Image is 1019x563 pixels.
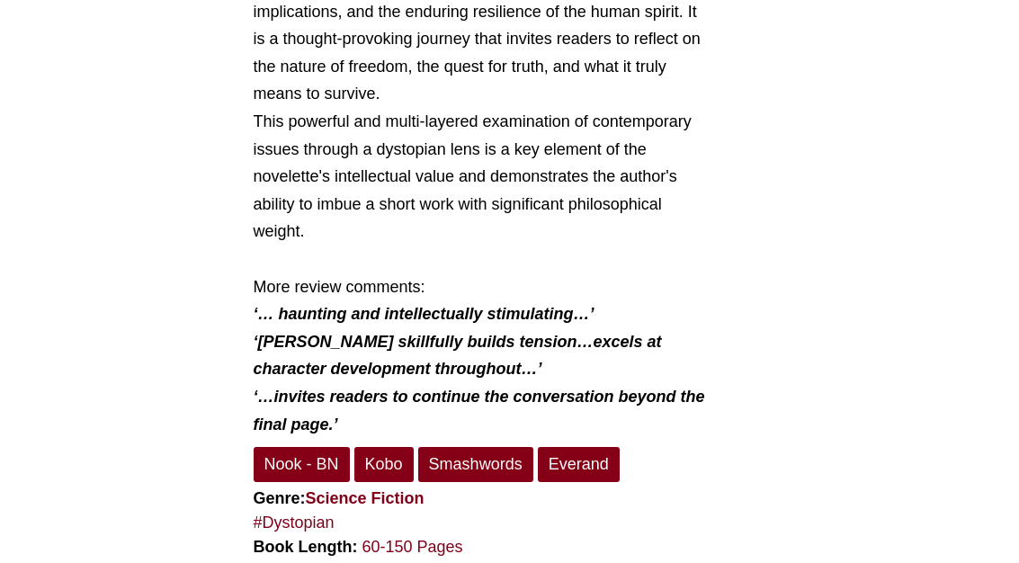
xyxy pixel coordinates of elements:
[254,514,335,532] a: #Dystopian
[254,448,350,483] a: Nook - BN
[354,448,414,483] a: Kobo
[306,490,425,508] a: Science Fiction
[254,306,705,433] i: ‘… haunting and intellectually stimulating…’ ‘[PERSON_NAME] skillfully builds tension…excels at c...
[362,539,463,557] a: 60-150 Pages
[254,490,425,508] strong: Genre:
[538,448,620,483] a: Everand
[254,539,358,557] strong: Book Length:
[418,448,533,483] a: Smashwords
